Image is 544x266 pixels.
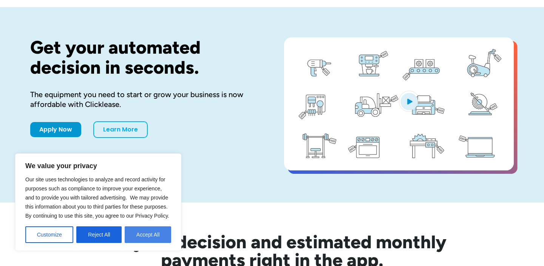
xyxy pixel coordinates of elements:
button: Reject All [76,226,122,243]
div: We value your privacy [15,153,181,251]
h1: Get your automated decision in seconds. [30,37,260,77]
p: We value your privacy [25,161,171,170]
a: Learn More [93,121,148,138]
span: Our site uses technologies to analyze and record activity for purposes such as compliance to impr... [25,176,169,219]
button: Accept All [125,226,171,243]
div: The equipment you need to start or grow your business is now affordable with Clicklease. [30,90,260,109]
button: Customize [25,226,73,243]
a: Apply Now [30,122,81,137]
img: Blue play button logo on a light blue circular background [399,91,419,112]
a: open lightbox [284,37,514,170]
